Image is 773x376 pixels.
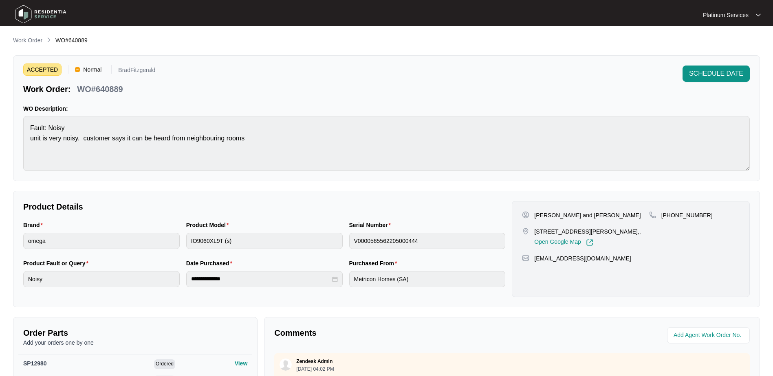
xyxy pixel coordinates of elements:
[522,227,529,235] img: map-pin
[703,11,749,19] p: Platinum Services
[534,254,631,262] p: [EMAIL_ADDRESS][DOMAIN_NAME]
[661,211,713,219] p: [PHONE_NUMBER]
[349,259,401,267] label: Purchased From
[11,36,44,45] a: Work Order
[23,271,180,287] input: Product Fault or Query
[23,221,46,229] label: Brand
[522,254,529,262] img: map-pin
[23,63,62,76] span: ACCEPTED
[674,330,745,340] input: Add Agent Work Order No.
[23,233,180,249] input: Brand
[534,211,641,219] p: [PERSON_NAME] and [PERSON_NAME]
[186,233,343,249] input: Product Model
[77,83,123,95] p: WO#640889
[280,359,292,371] img: user.svg
[349,221,394,229] label: Serial Number
[756,13,761,17] img: dropdown arrow
[23,105,750,113] p: WO Description:
[349,271,506,287] input: Purchased From
[23,259,92,267] label: Product Fault or Query
[186,259,236,267] label: Date Purchased
[689,69,743,79] span: SCHEDULE DATE
[46,37,52,43] img: chevron-right
[296,358,333,365] p: Zendesk Admin
[274,327,506,339] p: Comments
[75,67,80,72] img: Vercel Logo
[534,227,641,236] p: [STREET_ADDRESS][PERSON_NAME],,
[23,327,247,339] p: Order Parts
[191,275,330,283] input: Date Purchased
[522,211,529,219] img: user-pin
[296,367,334,372] p: [DATE] 04:02 PM
[23,116,750,171] textarea: Fault: Noisy unit is very noisy. customer says it can be heard from neighbouring rooms
[23,360,47,367] span: SP12980
[683,66,750,82] button: SCHEDULE DATE
[80,63,105,76] span: Normal
[186,221,232,229] label: Product Model
[23,83,70,95] p: Work Order:
[235,359,248,367] p: View
[23,201,505,212] p: Product Details
[13,36,42,44] p: Work Order
[586,239,593,246] img: Link-External
[154,359,175,369] span: Ordered
[649,211,656,219] img: map-pin
[23,339,247,347] p: Add your orders one by one
[534,239,593,246] a: Open Google Map
[118,67,155,76] p: BradFitzgerald
[349,233,506,249] input: Serial Number
[55,37,88,44] span: WO#640889
[12,2,69,26] img: residentia service logo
